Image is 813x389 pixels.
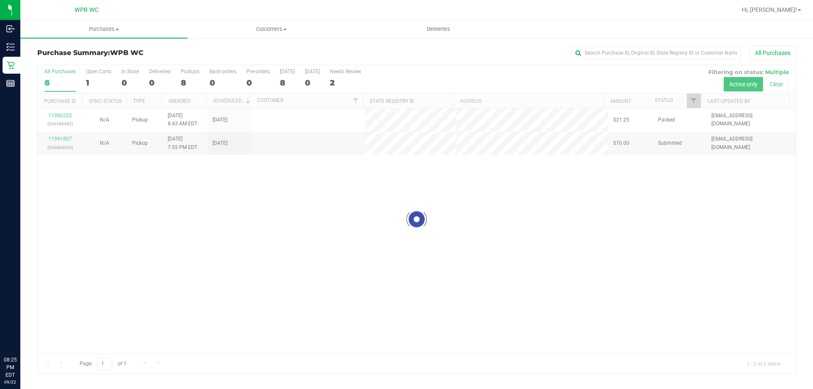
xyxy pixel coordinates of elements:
p: 08:25 PM EDT [4,356,17,379]
span: WPB WC [110,49,144,57]
a: Customers [188,20,355,38]
span: Customers [188,25,354,33]
span: WPB WC [75,6,99,14]
input: Search Purchase ID, Original ID, State Registry ID or Customer Name... [572,47,741,59]
inline-svg: Retail [6,61,15,69]
iframe: Resource center [8,321,34,347]
span: Purchases [20,25,188,33]
inline-svg: Reports [6,79,15,88]
h3: Purchase Summary: [37,49,290,57]
iframe: Resource center unread badge [25,320,35,330]
span: Hi, [PERSON_NAME]! [742,6,797,13]
a: Purchases [20,20,188,38]
p: 09/22 [4,379,17,385]
button: All Purchases [749,46,796,60]
inline-svg: Inventory [6,43,15,51]
inline-svg: Inbound [6,25,15,33]
span: Deliveries [415,25,462,33]
a: Deliveries [355,20,522,38]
